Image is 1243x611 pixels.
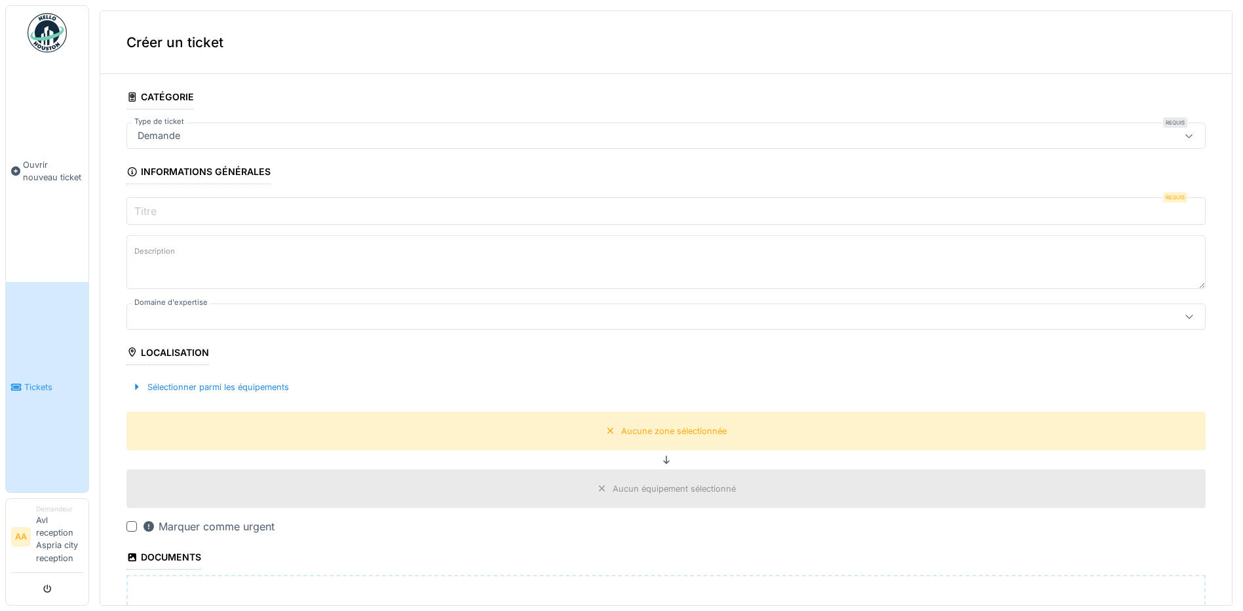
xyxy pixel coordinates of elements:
[24,381,83,393] span: Tickets
[11,527,31,547] li: AA
[132,128,185,143] div: Demande
[613,483,736,495] div: Aucun équipement sélectionné
[6,60,88,282] a: Ouvrir nouveau ticket
[132,116,187,127] label: Type de ticket
[142,519,275,534] div: Marquer comme urgent
[126,378,294,396] div: Sélectionner parmi les équipements
[621,425,727,437] div: Aucune zone sélectionnée
[23,159,83,184] span: Ouvrir nouveau ticket
[126,87,194,109] div: Catégorie
[132,203,159,219] label: Titre
[1163,192,1187,203] div: Requis
[100,11,1232,74] div: Créer un ticket
[6,282,88,492] a: Tickets
[126,547,201,570] div: Documents
[132,297,210,308] label: Domaine d'expertise
[126,162,271,184] div: Informations générales
[28,13,67,52] img: Badge_color-CXgf-gQk.svg
[126,343,209,365] div: Localisation
[11,504,83,573] a: AA DemandeurAvl reception Aspria city reception
[132,243,178,260] label: Description
[1163,117,1187,128] div: Requis
[36,504,83,514] div: Demandeur
[36,504,83,570] li: Avl reception Aspria city reception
